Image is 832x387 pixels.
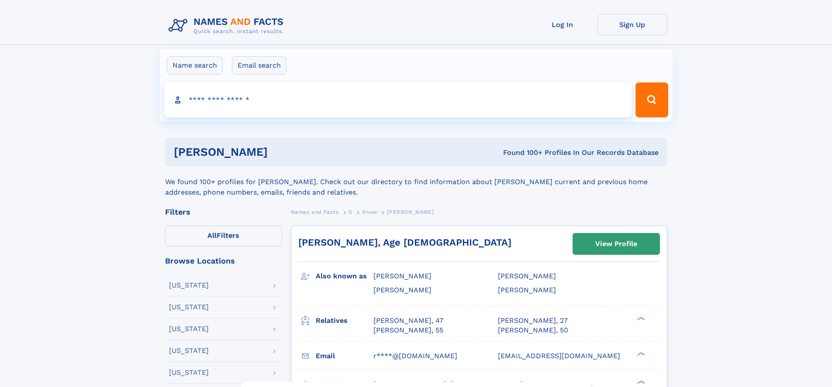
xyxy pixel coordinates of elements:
div: [US_STATE] [169,347,209,354]
a: Snow [362,206,377,217]
span: Snow [362,209,377,215]
span: [PERSON_NAME] [373,286,432,294]
div: ❯ [635,315,646,321]
label: Filters [165,226,282,247]
h3: Relatives [316,313,373,328]
div: [US_STATE] [169,325,209,332]
h3: Email [316,349,373,363]
a: [PERSON_NAME], Age [DEMOGRAPHIC_DATA] [298,237,511,248]
div: View Profile [595,234,637,254]
div: ❯ [635,379,646,385]
h3: Also known as [316,269,373,284]
div: We found 100+ profiles for [PERSON_NAME]. Check out our directory to find information about [PERS... [165,166,667,198]
a: [PERSON_NAME], 55 [373,325,443,335]
h1: [PERSON_NAME] [174,147,386,158]
a: [PERSON_NAME], 27 [498,316,568,325]
input: search input [164,82,632,117]
span: S [349,209,352,215]
span: [PERSON_NAME] [387,209,434,215]
span: [EMAIL_ADDRESS][DOMAIN_NAME] [498,352,620,360]
div: [US_STATE] [169,369,209,376]
a: S [349,206,352,217]
a: [PERSON_NAME], 50 [498,325,568,335]
div: Found 100+ Profiles In Our Records Database [385,148,659,158]
a: Log In [528,14,597,35]
label: Name search [167,56,223,75]
label: Email search [232,56,287,75]
div: [US_STATE] [169,282,209,289]
img: Logo Names and Facts [165,14,291,38]
span: [PERSON_NAME] [498,272,556,280]
a: Names and Facts [291,206,339,217]
div: ❯ [635,351,646,356]
div: Browse Locations [165,257,282,265]
a: [PERSON_NAME], 47 [373,316,443,325]
a: View Profile [573,233,659,254]
div: Filters [165,208,282,216]
span: [PERSON_NAME] [373,272,432,280]
span: [PERSON_NAME] [498,286,556,294]
a: Sign Up [597,14,667,35]
div: [US_STATE] [169,304,209,311]
button: Search Button [635,82,668,117]
span: All [207,231,217,240]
